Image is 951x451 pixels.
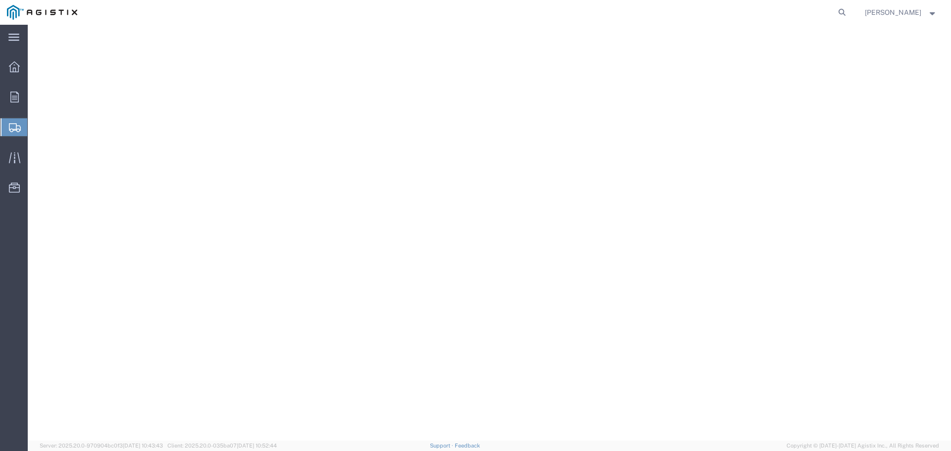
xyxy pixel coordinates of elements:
iframe: FS Legacy Container [28,25,951,441]
button: [PERSON_NAME] [864,6,938,18]
span: Server: 2025.20.0-970904bc0f3 [40,443,163,449]
span: DANIEL BERNAL [865,7,921,18]
a: Support [430,443,455,449]
a: Feedback [455,443,480,449]
span: Client: 2025.20.0-035ba07 [167,443,277,449]
span: Copyright © [DATE]-[DATE] Agistix Inc., All Rights Reserved [787,442,939,450]
span: [DATE] 10:52:44 [237,443,277,449]
img: logo [7,5,77,20]
span: [DATE] 10:43:43 [123,443,163,449]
